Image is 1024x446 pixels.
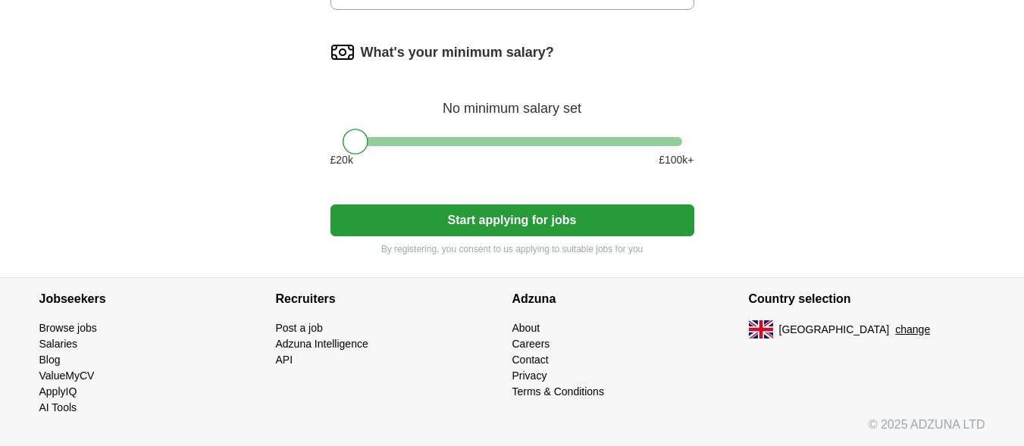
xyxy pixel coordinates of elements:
a: Careers [512,338,550,350]
a: AI Tools [39,401,77,413]
h4: Country selection [749,278,985,320]
button: change [895,322,930,338]
a: Post a job [276,322,323,334]
label: What's your minimum salary? [361,42,554,63]
a: ApplyIQ [39,385,77,398]
a: Blog [39,354,61,366]
a: ValueMyCV [39,370,95,382]
a: API [276,354,293,366]
p: By registering, you consent to us applying to suitable jobs for you [330,242,694,256]
a: Terms & Conditions [512,385,604,398]
a: Salaries [39,338,78,350]
span: £ 20 k [330,152,353,168]
a: About [512,322,540,334]
img: UK flag [749,320,773,338]
span: £ 100 k+ [659,152,694,168]
span: [GEOGRAPHIC_DATA] [779,322,890,338]
a: Adzuna Intelligence [276,338,368,350]
div: No minimum salary set [330,83,694,119]
a: Browse jobs [39,322,97,334]
a: Privacy [512,370,547,382]
div: © 2025 ADZUNA LTD [27,416,997,446]
button: Start applying for jobs [330,204,694,236]
img: salary.png [330,40,355,64]
a: Contact [512,354,549,366]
